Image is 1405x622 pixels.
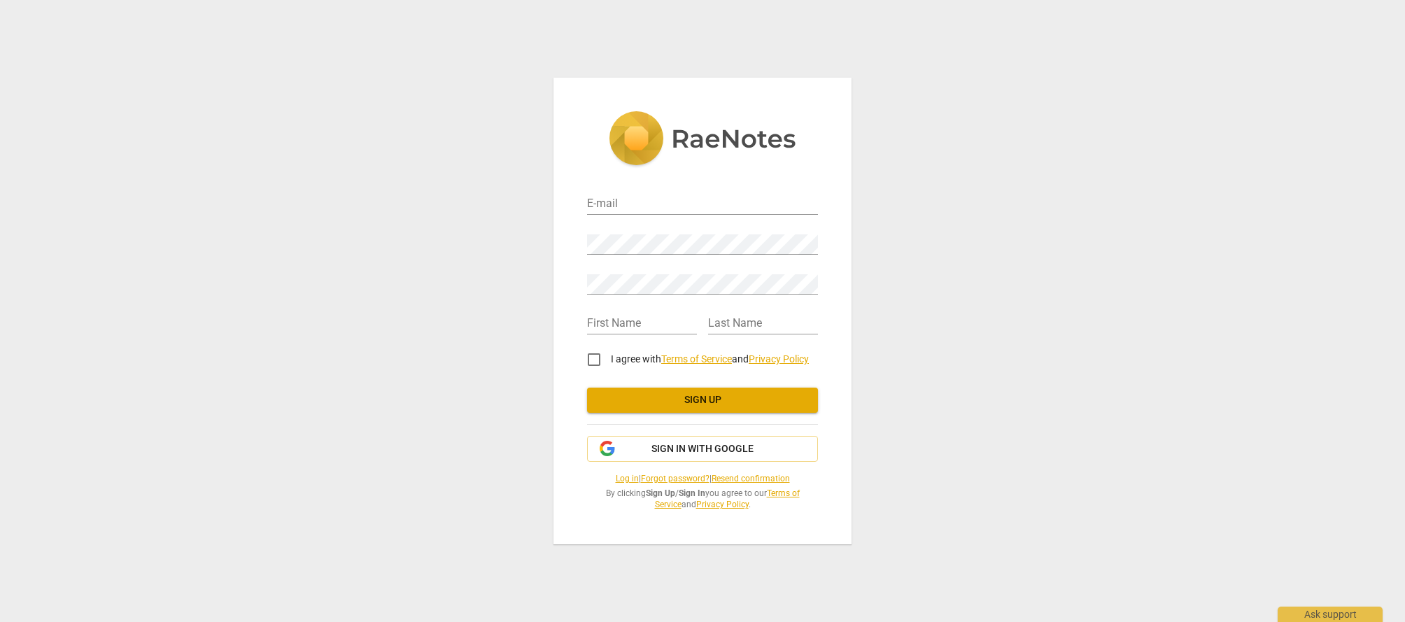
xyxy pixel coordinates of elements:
span: By clicking / you agree to our and . [587,488,818,511]
span: Sign in with Google [651,442,754,456]
a: Privacy Policy [696,500,749,509]
b: Sign Up [646,488,675,498]
a: Privacy Policy [749,353,809,365]
img: 5ac2273c67554f335776073100b6d88f.svg [609,111,796,169]
b: Sign In [679,488,705,498]
a: Terms of Service [655,488,800,510]
a: Terms of Service [661,353,732,365]
span: | | [587,473,818,485]
button: Sign up [587,388,818,413]
span: I agree with and [611,353,809,365]
a: Resend confirmation [712,474,790,483]
div: Ask support [1278,607,1383,622]
a: Forgot password? [641,474,709,483]
button: Sign in with Google [587,436,818,462]
a: Log in [616,474,639,483]
span: Sign up [598,393,807,407]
